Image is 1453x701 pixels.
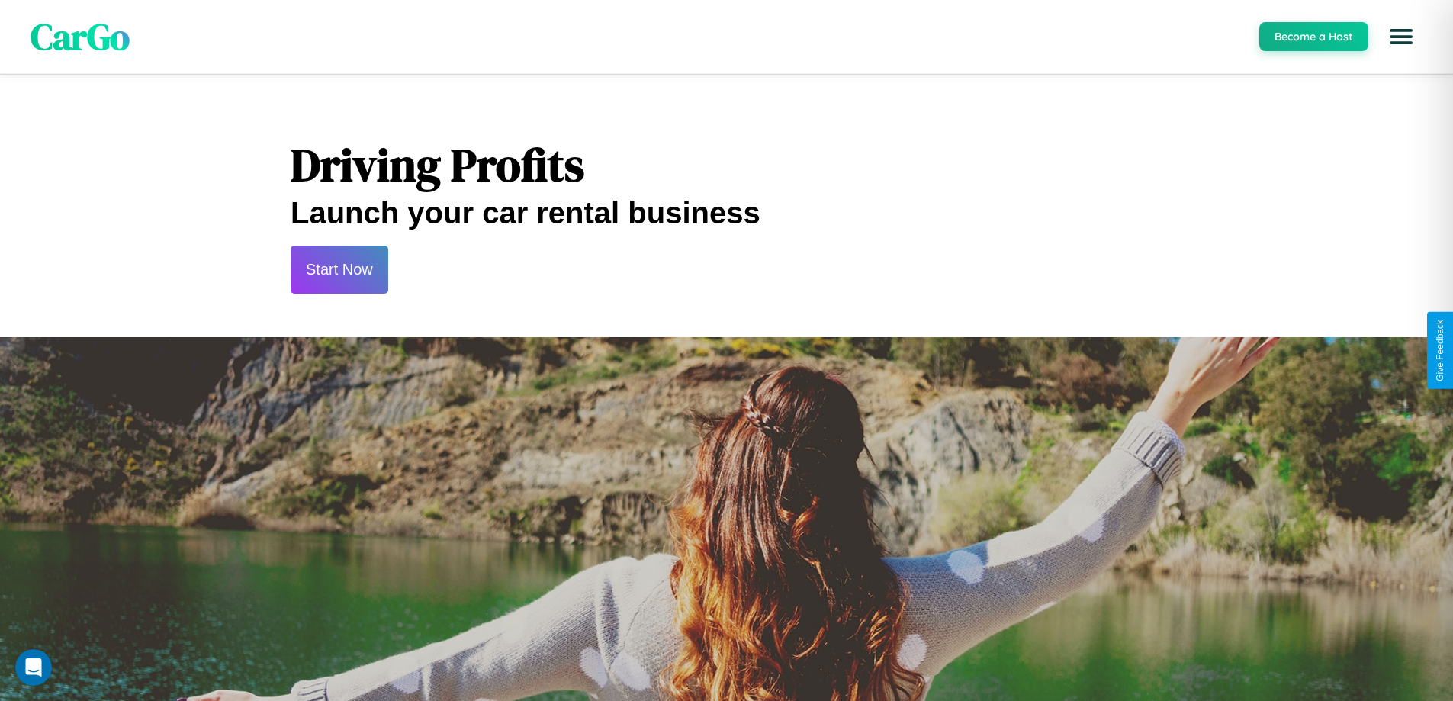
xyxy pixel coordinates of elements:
[291,196,1162,230] h2: Launch your car rental business
[1259,22,1368,51] button: Become a Host
[1380,15,1422,58] button: Open menu
[291,246,388,294] button: Start Now
[15,649,52,686] iframe: Intercom live chat
[31,11,130,62] span: CarGo
[291,133,1162,196] h1: Driving Profits
[1435,320,1445,381] div: Give Feedback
